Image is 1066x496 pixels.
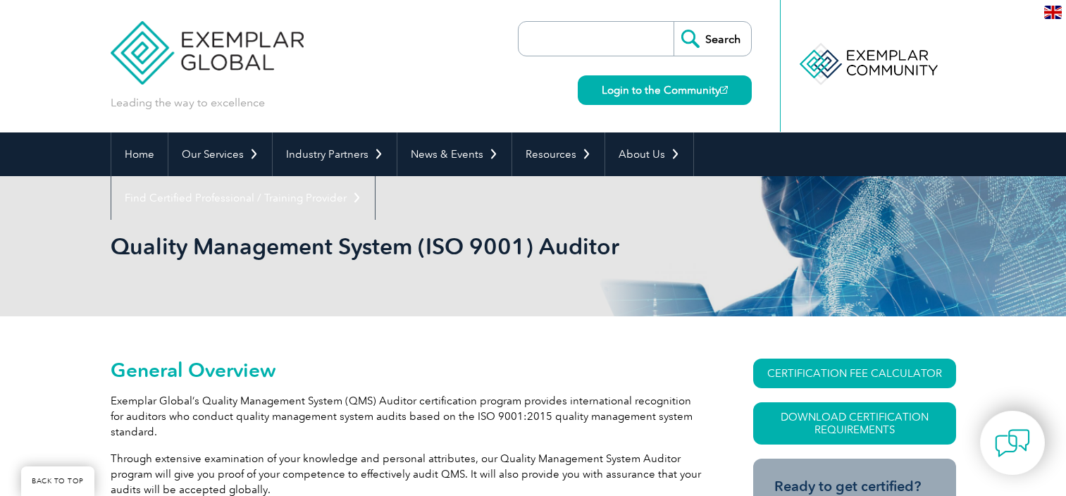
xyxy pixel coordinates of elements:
[753,359,956,388] a: CERTIFICATION FEE CALCULATOR
[995,426,1030,461] img: contact-chat.png
[774,478,935,495] h3: Ready to get certified?
[111,359,702,381] h2: General Overview
[512,132,605,176] a: Resources
[674,22,751,56] input: Search
[21,466,94,496] a: BACK TO TOP
[753,402,956,445] a: Download Certification Requirements
[605,132,693,176] a: About Us
[111,132,168,176] a: Home
[168,132,272,176] a: Our Services
[273,132,397,176] a: Industry Partners
[111,176,375,220] a: Find Certified Professional / Training Provider
[111,95,265,111] p: Leading the way to excellence
[111,393,702,440] p: Exemplar Global’s Quality Management System (QMS) Auditor certification program provides internat...
[111,232,652,260] h1: Quality Management System (ISO 9001) Auditor
[397,132,512,176] a: News & Events
[1044,6,1062,19] img: en
[578,75,752,105] a: Login to the Community
[720,86,728,94] img: open_square.png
